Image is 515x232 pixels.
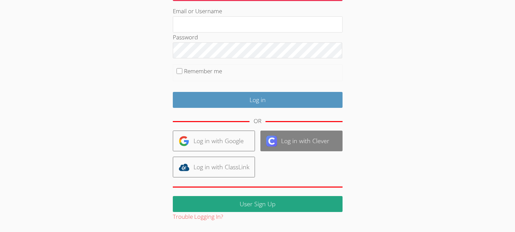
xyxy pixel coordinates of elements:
[173,92,343,108] input: Log in
[179,162,189,173] img: classlink-logo-d6bb404cc1216ec64c9a2012d9dc4662098be43eaf13dc465df04b49fa7ab582.svg
[173,196,343,212] a: User Sign Up
[173,33,198,41] label: Password
[184,67,222,75] label: Remember me
[260,131,343,151] a: Log in with Clever
[266,136,277,147] img: clever-logo-6eab21bc6e7a338710f1a6ff85c0baf02591cd810cc4098c63d3a4b26e2feb20.svg
[254,116,261,126] div: OR
[173,157,255,177] a: Log in with ClassLink
[173,131,255,151] a: Log in with Google
[179,136,189,147] img: google-logo-50288ca7cdecda66e5e0955fdab243c47b7ad437acaf1139b6f446037453330a.svg
[173,212,223,222] button: Trouble Logging In?
[173,7,222,15] label: Email or Username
